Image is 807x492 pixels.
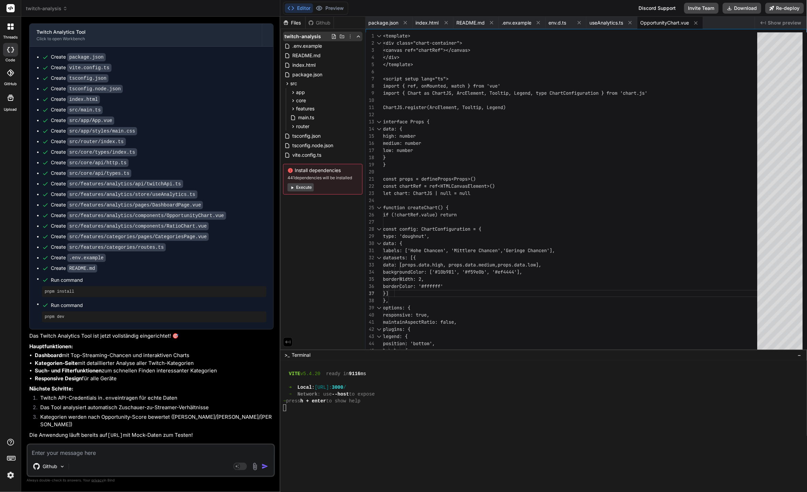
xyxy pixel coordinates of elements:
code: src/features/analytics/components/OpportunityChart.vue [67,212,226,220]
span: labels: { [383,348,408,354]
span: const props = defineProps<Props>() [383,176,476,182]
code: [URL] [107,433,123,439]
code: README.md [67,264,97,273]
code: src/features/analytics/components/RatioChart.vue [67,222,209,230]
div: 3 [366,47,374,54]
li: mit Top-Streaming-Chancen und interaktiven Charts [35,352,274,359]
span: to show help [326,398,361,404]
div: Create [51,149,137,156]
span: .env.example [502,19,531,26]
span: router [296,123,309,130]
span: Local [297,384,312,391]
button: Twitch Analytics ToolClick to open Workbench [30,24,262,46]
div: Create [51,212,226,219]
li: Twitch API-Credentials in eintragen für echte Daten [35,394,274,404]
div: Create [51,85,123,92]
label: Upload [4,107,17,112]
span: index.html [292,61,316,69]
span: README.md [292,51,321,60]
span: 3000 [332,384,343,391]
div: 24 [366,197,374,204]
div: 5 [366,61,374,68]
span: .env.example [292,42,323,50]
span: --host [332,391,349,398]
button: − [796,350,803,360]
div: 44 [366,340,374,347]
div: Click to collapse the range. [375,125,384,133]
div: Create [51,265,97,272]
div: Create [51,127,137,135]
div: 39 [366,304,374,311]
span: h + enter [300,398,326,404]
button: Invite Team [684,3,719,14]
span: VITE [289,370,300,377]
span: OpportunityChart.vue [640,19,689,26]
code: src/core/api/http.ts [67,159,129,167]
div: Click to collapse the range. [375,204,384,211]
div: Click to collapse the range. [375,333,384,340]
img: icon [262,463,268,470]
div: 10 [366,97,374,104]
div: Click to collapse the range. [375,226,384,233]
span: env.d.ts [548,19,566,26]
strong: Hauptfunktionen: [29,343,73,350]
div: Click to collapse the range. [375,347,384,354]
div: Create [51,53,106,61]
img: Pick Models [59,464,65,470]
div: Click to collapse the range. [375,240,384,247]
span: low: number [383,147,413,153]
span: borderWidth: 2, [383,276,424,282]
span: Terminal [292,352,310,358]
li: Kategorien werden nach Opportunity-Score bewertet ([PERSON_NAME]/[PERSON_NAME]/[PERSON_NAME]) [35,413,274,429]
span: ➜ [289,384,292,391]
span: ➜ [289,391,292,398]
div: 33 [366,261,374,268]
span: privacy [91,478,104,482]
div: 22 [366,183,374,190]
div: 2 [366,40,374,47]
div: 11 [366,104,374,111]
code: src/core/types/index.ts [67,148,137,156]
div: 8 [366,82,374,90]
div: 14 [366,125,374,133]
span: import { ref, onMounted, watch } from 'vue' [383,83,500,89]
div: 4 [366,54,374,61]
span: twitch-analysis [284,33,321,40]
div: Create [51,244,166,251]
div: Click to collapse the range. [375,40,384,47]
span: <script setup lang="ts"> [383,76,449,82]
span: data: { [383,240,402,246]
span: v5.4.20 [300,370,321,377]
div: 25 [366,204,374,211]
span: twitch-analysis [26,5,68,12]
code: src/main.ts [67,106,103,114]
div: 43 [366,333,374,340]
div: 26 [366,211,374,218]
span: Install dependencies [288,167,358,174]
div: 15 [366,133,374,140]
span: <div class="chart-container"> [383,40,462,46]
span: high: number [383,133,416,139]
div: 6 [366,68,374,75]
span: 441 dependencies will be installed [288,175,358,181]
pre: pnpm dev [45,314,264,320]
button: Editor [285,3,313,13]
div: Create [51,180,183,187]
div: Click to collapse the range. [375,326,384,333]
code: vite.config.ts [67,64,112,72]
span: gend, type ChartConfiguration } from 'chart.js' [519,90,648,96]
div: 20 [366,168,374,175]
code: src/features/categories/pages/CategoriesPage.vue [67,233,209,241]
div: 36 [366,283,374,290]
div: Twitch Analytics Tool [36,29,255,35]
span: position: 'bottom', [383,340,435,347]
code: tsconfig.node.json [67,85,123,93]
div: 17 [366,147,374,154]
span: legend: { [383,333,408,339]
span: <canvas ref="chartRef"></canvas> [383,47,470,53]
code: src/features/analytics/store/useAnalytics.ts [67,190,197,199]
code: .env [102,396,115,401]
span: 9116 [349,370,361,377]
div: Create [51,64,112,71]
span: Run command [51,302,266,309]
